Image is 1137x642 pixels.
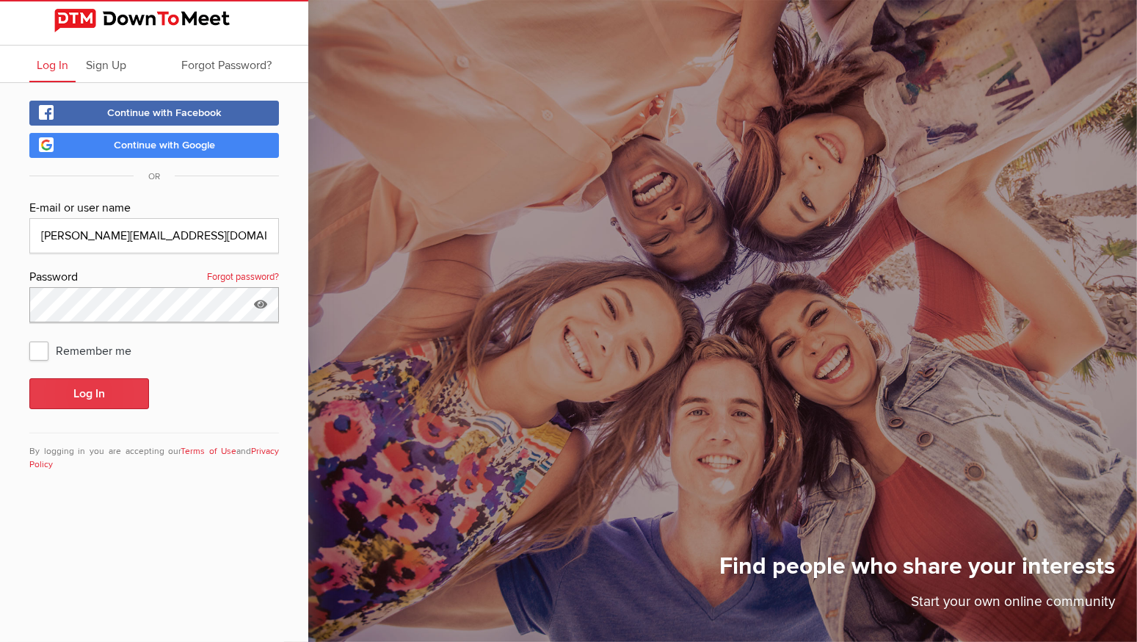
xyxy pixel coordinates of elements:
button: Log In [29,378,149,409]
div: By logging in you are accepting our and [29,433,279,472]
span: Continue with Google [114,139,215,151]
div: E-mail or user name [29,199,279,218]
a: Forgot Password? [174,46,279,82]
h1: Find people who share your interests [719,552,1115,591]
input: Email@address.com [29,218,279,253]
a: Continue with Facebook [29,101,279,126]
span: Sign Up [86,58,126,73]
span: Remember me [29,337,146,364]
a: Forgot password? [207,268,279,287]
a: Log In [29,46,76,82]
p: Start your own online community [719,591,1115,620]
span: OR [134,171,175,182]
a: Continue with Google [29,133,279,158]
span: Forgot Password? [181,58,272,73]
span: Log In [37,58,68,73]
a: Sign Up [79,46,134,82]
a: Terms of Use [181,446,237,457]
div: Password [29,268,279,287]
span: Continue with Facebook [107,107,222,119]
img: DownToMeet [54,9,254,32]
